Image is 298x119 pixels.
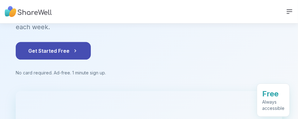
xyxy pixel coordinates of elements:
img: ShareWell Nav Logo [5,3,52,20]
span: Get Started Free [28,47,78,55]
button: Get Started Free [16,42,91,60]
div: Free [262,89,284,99]
p: No card required. Ad-free. 1 minute sign up. [16,70,282,76]
div: Always accessible [262,99,284,111]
